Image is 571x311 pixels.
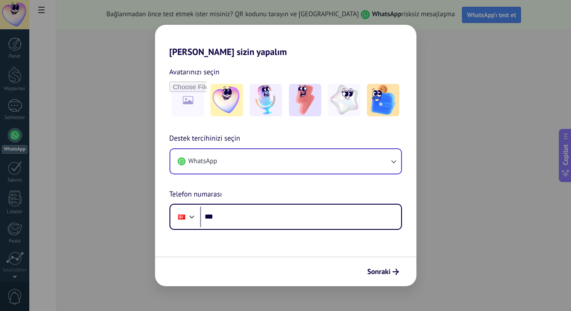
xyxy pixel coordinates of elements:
[188,157,217,166] span: WhatsApp
[367,84,399,116] img: -5.jpeg
[289,84,321,116] img: -3.jpeg
[173,207,190,226] div: Turkey: + 90
[363,264,403,279] button: Sonraki
[169,133,240,145] span: Destek tercihinizi seçin
[367,269,391,275] span: Sonraki
[169,66,219,78] span: Avatarınızı seçin
[170,149,401,174] button: WhatsApp
[169,189,222,201] span: Telefon numarası
[155,25,416,57] h2: [PERSON_NAME] sizin yapalım
[210,84,243,116] img: -1.jpeg
[250,84,282,116] img: -2.jpeg
[328,84,361,116] img: -4.jpeg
